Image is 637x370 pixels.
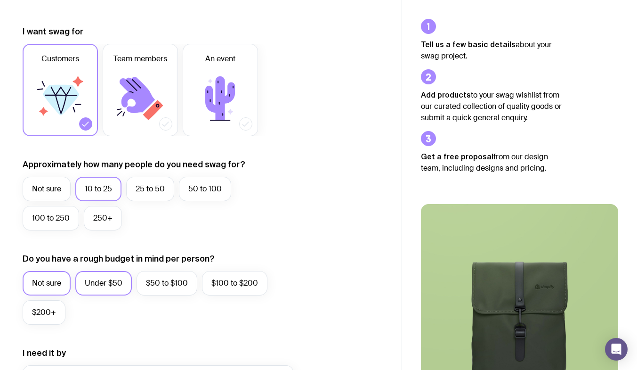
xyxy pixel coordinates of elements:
strong: Get a free proposal [421,152,493,161]
p: from our design team, including designs and pricing. [421,151,562,174]
label: Not sure [23,271,71,296]
span: An event [205,53,235,65]
p: to your swag wishlist from our curated collection of quality goods or submit a quick general enqu... [421,89,562,123]
strong: Tell us a few basic details [421,40,516,49]
label: $50 to $100 [137,271,197,296]
label: $200+ [23,300,65,325]
label: I need it by [23,347,66,359]
label: I want swag for [23,26,83,37]
p: about your swag project. [421,39,562,62]
label: 250+ [84,206,122,230]
label: Do you have a rough budget in mind per person? [23,253,215,264]
label: Under $50 [75,271,132,296]
label: 100 to 250 [23,206,79,230]
strong: Add products [421,90,471,99]
label: 50 to 100 [179,177,231,201]
label: Approximately how many people do you need swag for? [23,159,245,170]
label: $100 to $200 [202,271,267,296]
label: 10 to 25 [75,177,121,201]
label: Not sure [23,177,71,201]
div: Open Intercom Messenger [605,338,628,361]
span: Customers [41,53,79,65]
span: Team members [113,53,167,65]
label: 25 to 50 [126,177,174,201]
